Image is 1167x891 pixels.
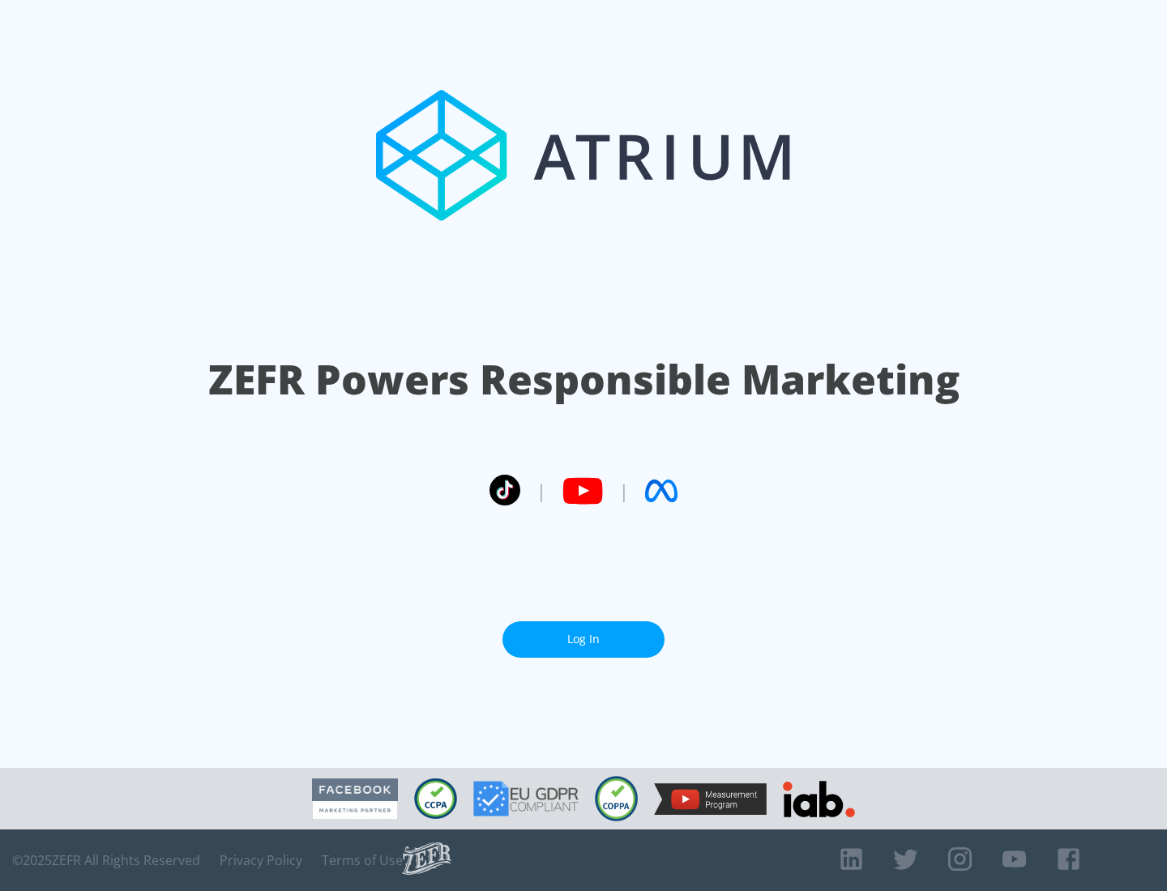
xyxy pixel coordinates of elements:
span: | [536,479,546,503]
a: Privacy Policy [220,852,302,868]
span: | [619,479,629,503]
img: IAB [783,781,855,817]
img: CCPA Compliant [414,778,457,819]
img: Facebook Marketing Partner [312,778,398,820]
img: GDPR Compliant [473,781,579,816]
h1: ZEFR Powers Responsible Marketing [208,352,960,407]
img: YouTube Measurement Program [654,783,767,815]
a: Log In [502,621,665,658]
img: COPPA Compliant [595,776,638,821]
span: © 2025 ZEFR All Rights Reserved [12,852,200,868]
a: Terms of Use [322,852,403,868]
